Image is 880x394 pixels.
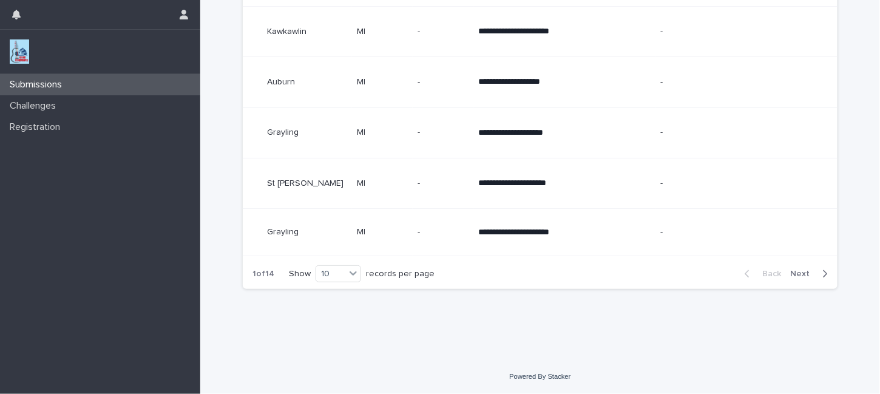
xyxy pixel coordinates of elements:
p: - [660,77,818,87]
span: Next [791,270,817,278]
p: - [418,27,469,37]
p: Challenges [5,100,66,112]
p: - [418,178,469,189]
img: jxsLJbdS1eYBI7rVAS4p [10,39,29,64]
span: Back [755,270,781,278]
p: - [660,27,818,37]
p: - [660,127,818,138]
p: Show [289,269,311,279]
p: - [660,178,818,189]
p: MI [357,77,408,87]
p: Registration [5,121,70,133]
p: MI [357,227,408,237]
p: Grayling [267,227,347,237]
button: Back [735,268,786,279]
a: Powered By Stacker [509,373,570,380]
p: MI [357,27,408,37]
p: - [418,227,469,237]
p: MI [357,178,408,189]
p: 1 of 14 [243,259,284,289]
button: Next [786,268,838,279]
p: MI [357,127,408,138]
p: Grayling [267,127,347,138]
p: Submissions [5,79,72,90]
p: - [418,77,469,87]
p: Auburn [267,77,347,87]
p: - [418,127,469,138]
div: 10 [316,268,345,280]
p: St [PERSON_NAME] [267,178,347,189]
p: Kawkawlin [267,27,347,37]
p: records per page [366,269,435,279]
p: - [660,227,818,237]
